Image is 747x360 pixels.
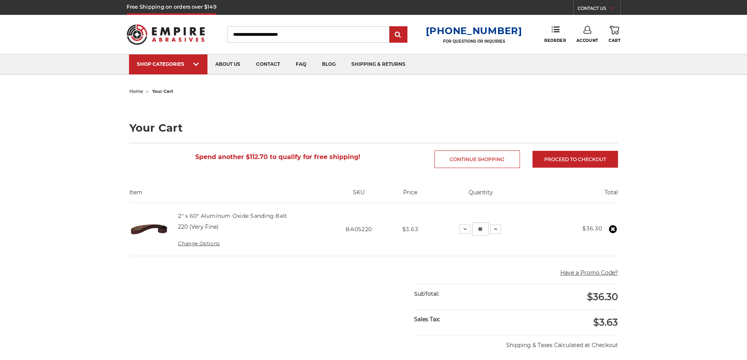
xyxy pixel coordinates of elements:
[560,269,618,277] button: Have a Promo Code?
[178,212,287,219] a: 2" x 60" Aluminum Oxide Sanding Belt
[314,54,344,74] a: blog
[288,54,314,74] a: faq
[414,284,516,304] div: SubTotal:
[593,317,618,328] span: $3.63
[152,89,173,94] span: your cart
[129,188,327,203] th: Item
[178,223,219,231] dd: 220 (Very Fine)
[178,241,220,246] a: Change Options
[587,291,618,302] span: $36.30
[472,223,489,236] input: 2" x 60" Aluminum Oxide Sanding Belt Quantity:
[127,19,205,50] img: Empire Abrasives
[426,25,522,36] a: [PHONE_NUMBER]
[426,39,522,44] p: FOR QUESTIONS OR INQUIRIES
[207,54,248,74] a: about us
[414,316,440,323] strong: Sales Tax:
[414,335,618,349] p: Shipping & Taxes Calculated at Checkout
[544,26,566,43] a: Reorder
[345,226,372,233] span: BA05220
[248,54,288,74] a: contact
[391,188,429,203] th: Price
[327,188,391,203] th: SKU
[544,38,566,43] span: Reorder
[578,4,620,15] a: CONTACT US
[129,123,618,133] h1: Your Cart
[391,27,406,43] input: Submit
[582,225,602,232] strong: $36.30
[137,61,200,67] div: SHOP CATEGORIES
[434,150,520,168] a: Continue Shopping
[576,38,598,43] span: Account
[402,226,418,233] span: $3.63
[344,54,413,74] a: shipping & returns
[533,188,618,203] th: Total
[609,26,620,43] a: Cart
[129,210,169,249] img: 2" x 60" Aluminum Oxide Pipe Sanding Belt
[129,89,143,94] a: home
[609,38,620,43] span: Cart
[195,153,360,161] span: Spend another $112.70 to qualify for free shipping!
[429,188,533,203] th: Quantity
[533,151,618,168] a: Proceed to checkout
